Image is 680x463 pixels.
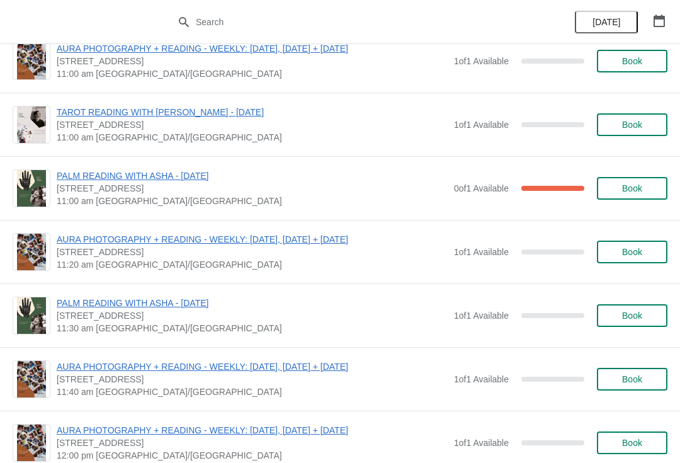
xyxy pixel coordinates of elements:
img: TAROT READING WITH SARAH - 24TH AUGUST | 74 Broadway Market, London, UK | 11:00 am Europe/London [17,106,46,143]
span: Book [622,247,642,257]
span: 1 of 1 Available [454,374,509,384]
span: 11:40 am [GEOGRAPHIC_DATA]/[GEOGRAPHIC_DATA] [57,386,448,398]
span: AURA PHOTOGRAPHY + READING - WEEKLY: [DATE], [DATE] + [DATE] [57,42,448,55]
span: [STREET_ADDRESS] [57,246,448,258]
button: Book [597,113,667,136]
span: 12:00 pm [GEOGRAPHIC_DATA]/[GEOGRAPHIC_DATA] [57,449,448,462]
span: 11:00 am [GEOGRAPHIC_DATA]/[GEOGRAPHIC_DATA] [57,67,448,80]
span: 1 of 1 Available [454,247,509,257]
span: 11:30 am [GEOGRAPHIC_DATA]/[GEOGRAPHIC_DATA] [57,322,448,334]
span: Book [622,56,642,66]
span: 1 of 1 Available [454,311,509,321]
span: Book [622,374,642,384]
img: AURA PHOTOGRAPHY + READING - WEEKLY: FRIDAY, SATURDAY + SUNDAY | 74 Broadway Market, London, UK |... [17,425,46,461]
span: PALM READING WITH ASHA - [DATE] [57,169,448,182]
span: 1 of 1 Available [454,56,509,66]
span: 11:00 am [GEOGRAPHIC_DATA]/[GEOGRAPHIC_DATA] [57,131,448,144]
span: TAROT READING WITH [PERSON_NAME] - [DATE] [57,106,448,118]
img: PALM READING WITH ASHA - 24TH AUGUST | 74 Broadway Market, London, UK | 11:30 am Europe/London [17,297,46,334]
button: [DATE] [575,11,638,33]
span: 11:20 am [GEOGRAPHIC_DATA]/[GEOGRAPHIC_DATA] [57,258,448,271]
button: Book [597,241,667,263]
img: PALM READING WITH ASHA - 24TH AUGUST | 74 Broadway Market, London, UK | 11:00 am Europe/London [17,170,46,207]
button: Book [597,432,667,454]
button: Book [597,177,667,200]
button: Book [597,50,667,72]
span: [STREET_ADDRESS] [57,373,448,386]
span: AURA PHOTOGRAPHY + READING - WEEKLY: [DATE], [DATE] + [DATE] [57,360,448,373]
button: Book [597,304,667,327]
span: 0 of 1 Available [454,183,509,193]
span: [STREET_ADDRESS] [57,118,448,131]
span: AURA PHOTOGRAPHY + READING - WEEKLY: [DATE], [DATE] + [DATE] [57,233,448,246]
span: 11:00 am [GEOGRAPHIC_DATA]/[GEOGRAPHIC_DATA] [57,195,448,207]
input: Search [195,11,510,33]
span: Book [622,438,642,448]
button: Book [597,368,667,391]
img: AURA PHOTOGRAPHY + READING - WEEKLY: FRIDAY, SATURDAY + SUNDAY | 74 Broadway Market, London, UK |... [17,361,46,397]
span: [STREET_ADDRESS] [57,182,448,195]
span: Book [622,120,642,130]
span: Book [622,183,642,193]
span: 1 of 1 Available [454,438,509,448]
span: PALM READING WITH ASHA - [DATE] [57,297,448,309]
span: [STREET_ADDRESS] [57,309,448,322]
span: [STREET_ADDRESS] [57,55,448,67]
span: 1 of 1 Available [454,120,509,130]
span: Book [622,311,642,321]
span: [DATE] [592,17,620,27]
span: [STREET_ADDRESS] [57,437,448,449]
img: AURA PHOTOGRAPHY + READING - WEEKLY: FRIDAY, SATURDAY + SUNDAY | 74 Broadway Market, London, UK |... [17,234,46,270]
span: AURA PHOTOGRAPHY + READING - WEEKLY: [DATE], [DATE] + [DATE] [57,424,448,437]
img: AURA PHOTOGRAPHY + READING - WEEKLY: FRIDAY, SATURDAY + SUNDAY | 74 Broadway Market, London, UK |... [17,43,46,79]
